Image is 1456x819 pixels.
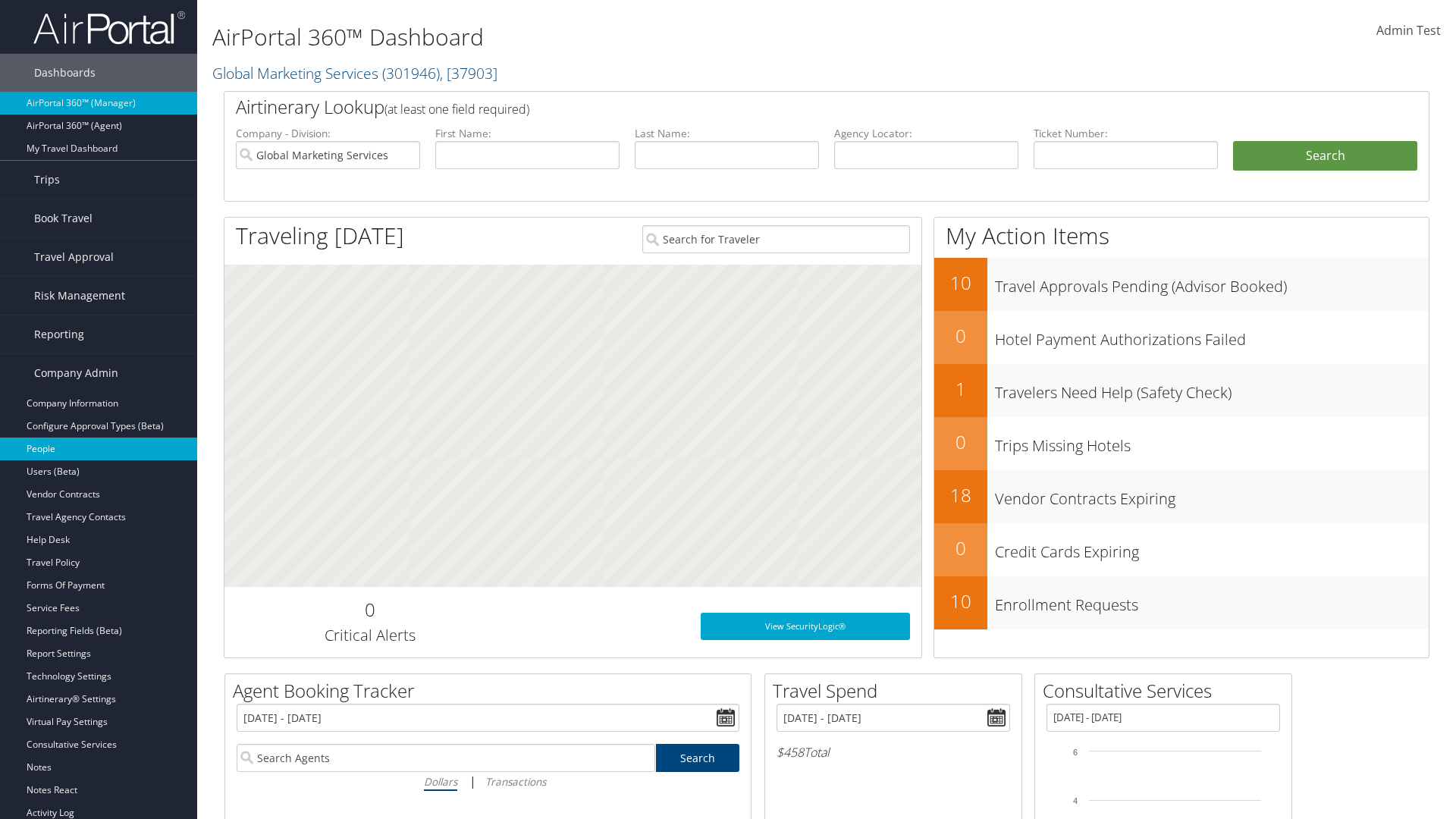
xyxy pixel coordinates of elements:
h1: Traveling [DATE] [236,220,404,252]
span: ( 301946 ) [382,63,440,83]
a: 10Travel Approvals Pending (Advisor Booked) [934,258,1429,311]
h3: Hotel Payment Authorizations Failed [995,322,1429,350]
h3: Credit Cards Expiring [995,534,1429,563]
h3: Vendor Contracts Expiring [995,481,1429,510]
input: Search Agents [237,744,655,772]
span: Reporting [34,315,84,353]
label: First Name: [435,126,620,141]
h2: Consultative Services [1043,678,1291,704]
h3: Enrollment Requests [995,587,1429,616]
h2: 10 [934,588,987,614]
a: 0Credit Cards Expiring [934,523,1429,576]
span: Dashboards [34,54,96,92]
a: 1Travelers Need Help (Safety Check) [934,364,1429,417]
h2: 1 [934,376,987,402]
h3: Trips Missing Hotels [995,428,1429,457]
span: $458 [777,744,804,761]
tspan: 6 [1073,748,1078,757]
input: Search for Traveler [642,225,910,253]
a: 0Hotel Payment Authorizations Failed [934,311,1429,364]
button: Search [1233,141,1417,171]
label: Ticket Number: [1034,126,1218,141]
tspan: 4 [1073,796,1078,805]
a: 10Enrollment Requests [934,576,1429,629]
label: Agency Locator: [834,126,1018,141]
h2: Travel Spend [773,678,1021,704]
h3: Travelers Need Help (Safety Check) [995,375,1429,403]
h2: 0 [934,323,987,349]
h2: Agent Booking Tracker [233,678,751,704]
div: | [237,772,739,791]
span: (at least one field required) [384,101,529,118]
i: Dollars [424,774,457,789]
a: 18Vendor Contracts Expiring [934,470,1429,523]
i: Transactions [485,774,546,789]
h1: AirPortal 360™ Dashboard [212,21,1031,53]
label: Last Name: [635,126,819,141]
h2: 10 [934,270,987,296]
a: View SecurityLogic® [701,613,910,640]
a: 0Trips Missing Hotels [934,417,1429,470]
a: Search [656,744,740,772]
span: Travel Approval [34,238,114,276]
span: Admin Test [1376,22,1441,39]
h2: Airtinerary Lookup [236,94,1317,120]
span: , [ 37903 ] [440,63,497,83]
span: Risk Management [34,277,125,315]
a: Global Marketing Services [212,63,497,83]
span: Company Admin [34,354,118,392]
a: Admin Test [1376,8,1441,55]
span: Trips [34,161,60,199]
h2: 0 [934,429,987,455]
h1: My Action Items [934,220,1429,252]
h3: Travel Approvals Pending (Advisor Booked) [995,268,1429,297]
label: Company - Division: [236,126,420,141]
h3: Critical Alerts [236,625,504,646]
span: Book Travel [34,199,93,237]
h6: Total [777,744,1010,761]
img: airportal-logo.png [33,10,185,45]
h2: 0 [236,597,504,623]
h2: 0 [934,535,987,561]
h2: 18 [934,482,987,508]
